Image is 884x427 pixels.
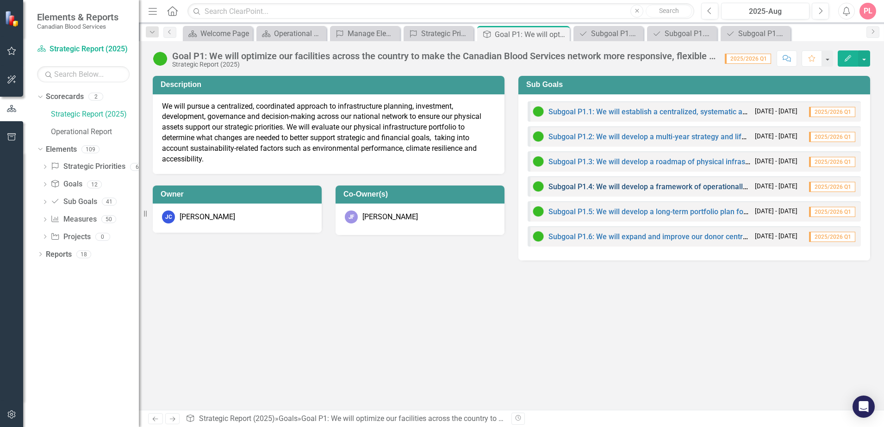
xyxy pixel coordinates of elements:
[180,212,235,223] div: [PERSON_NAME]
[87,180,102,188] div: 12
[101,216,116,223] div: 50
[46,249,72,260] a: Reports
[4,10,21,27] img: ClearPoint Strategy
[809,182,855,192] span: 2025/2026 Q1
[274,28,324,39] div: Operational Reports
[421,28,471,39] div: Strategic Priority 5: Enhance our digital and physical infrastructure: Physical infrastructure
[755,182,797,191] small: [DATE] - [DATE]
[37,12,118,23] span: Elements & Reports
[646,5,692,18] button: Search
[362,212,418,223] div: [PERSON_NAME]
[755,207,797,216] small: [DATE] - [DATE]
[495,29,567,40] div: Goal P1: We will optimize our facilities across the country to make the Canadian Blood Services n...
[649,28,715,39] a: Subgoal P1.2: We will develop a multi-year strategy and lifecycle management of real estate assets.
[809,157,855,167] span: 2025/2026 Q1
[755,157,797,166] small: [DATE] - [DATE]
[533,181,544,192] img: On Target
[591,28,641,39] div: Subgoal P1.3: We will develop a roadmap of physical infrastructure priorities that will fulfill n...
[81,145,100,153] div: 109
[172,61,716,68] div: Strategic Report (2025)
[50,232,90,242] a: Projects
[659,7,679,14] span: Search
[37,44,130,55] a: Strategic Report (2025)
[102,198,117,206] div: 41
[345,210,358,223] div: JF
[301,414,765,423] div: Goal P1: We will optimize our facilities across the country to make the Canadian Blood Services n...
[76,250,91,258] div: 18
[809,232,855,242] span: 2025/2026 Q1
[50,197,97,207] a: Sub Goals
[665,28,715,39] div: Subgoal P1.2: We will develop a multi-year strategy and lifecycle management of real estate assets.
[755,132,797,141] small: [DATE] - [DATE]
[343,190,500,198] h3: Co-Owner(s)
[406,28,471,39] a: Strategic Priority 5: Enhance our digital and physical infrastructure: Physical infrastructure
[51,127,139,137] a: Operational Report
[533,231,544,242] img: On Target
[51,109,139,120] a: Strategic Report (2025)
[37,66,130,82] input: Search Below...
[130,163,145,171] div: 6
[50,214,96,225] a: Measures
[809,207,855,217] span: 2025/2026 Q1
[186,414,504,424] div: » »
[161,80,500,89] h3: Description
[576,28,641,39] a: Subgoal P1.3: We will develop a roadmap of physical infrastructure priorities that will fulfill n...
[548,132,881,141] a: Subgoal P1.2: We will develop a multi-year strategy and lifecycle management of real estate assets.
[755,232,797,241] small: [DATE] - [DATE]
[161,190,317,198] h3: Owner
[723,28,788,39] a: Subgoal P1.1: We will establish a centralized, systematic approach to long-term capital planning,...
[721,3,809,19] button: 2025-Aug
[809,107,855,117] span: 2025/2026 Q1
[533,206,544,217] img: On Target
[46,144,77,155] a: Elements
[187,3,694,19] input: Search ClearPoint...
[809,132,855,142] span: 2025/2026 Q1
[50,161,125,172] a: Strategic Priorities
[332,28,398,39] a: Manage Elements
[279,414,298,423] a: Goals
[526,80,865,89] h3: Sub Goals
[50,179,82,190] a: Goals
[533,131,544,142] img: On Target
[172,51,716,61] div: Goal P1: We will optimize our facilities across the country to make the Canadian Blood Services n...
[153,51,168,66] img: On Target
[533,106,544,117] img: On Target
[95,233,110,241] div: 0
[46,92,84,102] a: Scorecards
[859,3,876,19] button: PL
[200,28,250,39] div: Welcome Page
[259,28,324,39] a: Operational Reports
[199,414,275,423] a: Strategic Report (2025)
[755,107,797,116] small: [DATE] - [DATE]
[162,101,495,165] p: We will pursue a centralized, coordinated approach to infrastructure planning, investment, develo...
[88,93,103,101] div: 2
[853,396,875,418] div: Open Intercom Messenger
[738,28,788,39] div: Subgoal P1.1: We will establish a centralized, systematic approach to long-term capital planning,...
[185,28,250,39] a: Welcome Page
[162,210,175,223] div: JC
[724,6,806,17] div: 2025-Aug
[348,28,398,39] div: Manage Elements
[533,156,544,167] img: On Target
[725,54,771,64] span: 2025/2026 Q1
[37,23,118,30] small: Canadian Blood Services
